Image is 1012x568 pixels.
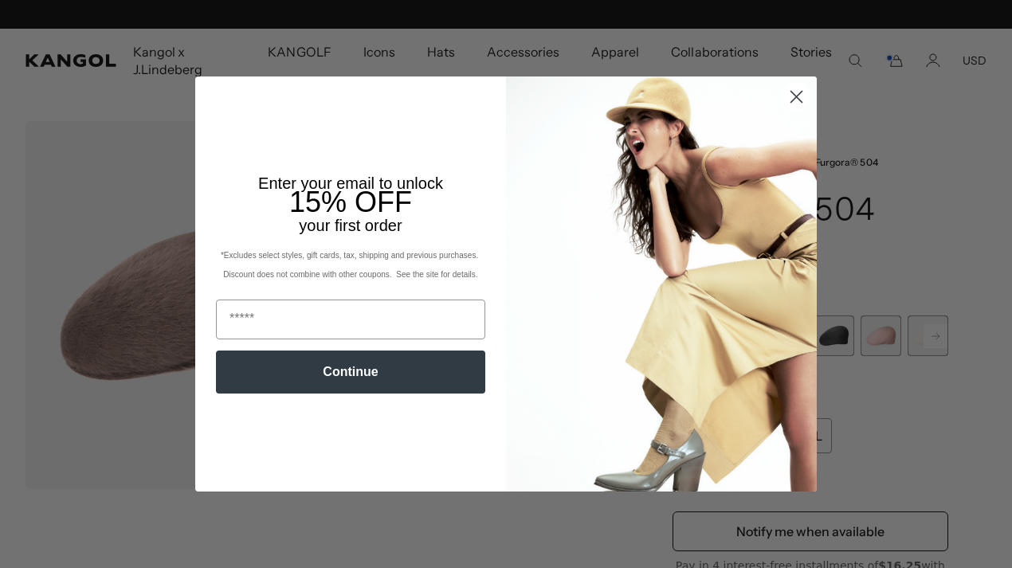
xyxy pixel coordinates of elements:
span: *Excludes select styles, gift cards, tax, shipping and previous purchases. Discount does not comb... [221,251,481,279]
span: Enter your email to unlock [258,174,443,192]
button: Continue [216,351,485,394]
span: 15% OFF [289,186,412,218]
button: Close dialog [783,83,810,111]
img: 93be19ad-e773-4382-80b9-c9d740c9197f.jpeg [506,76,817,491]
input: Email [216,300,485,339]
span: your first order [299,217,402,234]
